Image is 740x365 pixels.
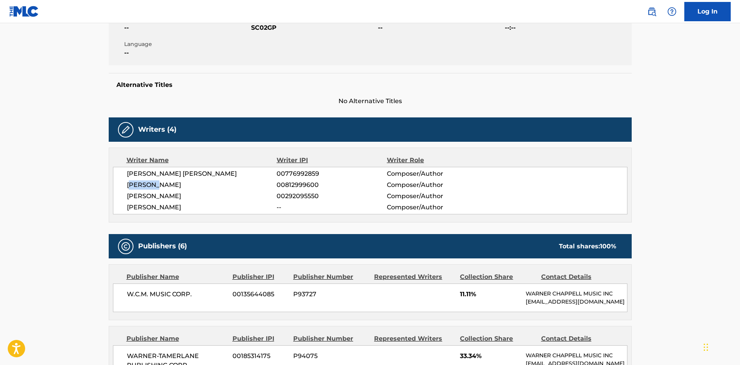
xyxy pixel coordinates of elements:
img: Publishers [121,242,130,251]
a: Log In [684,2,731,21]
span: Language [124,40,249,48]
span: [PERSON_NAME] [PERSON_NAME] [127,169,277,178]
img: help [667,7,677,16]
span: Composer/Author [387,203,487,212]
span: 00812999600 [277,180,386,190]
div: Collection Share [460,272,535,282]
span: --:-- [505,23,630,32]
span: -- [124,48,249,58]
h5: Writers (4) [138,125,176,134]
span: [PERSON_NAME] [127,192,277,201]
div: Represented Writers [374,334,454,343]
span: Composer/Author [387,180,487,190]
div: Collection Share [460,334,535,343]
span: 00776992859 [277,169,386,178]
div: Publisher Name [126,334,227,343]
span: 11.11% [460,290,520,299]
h5: Publishers (6) [138,242,187,251]
div: Publisher IPI [232,334,287,343]
span: Composer/Author [387,192,487,201]
span: -- [124,23,249,32]
span: 00292095550 [277,192,386,201]
div: Publisher Name [126,272,227,282]
div: Publisher Number [293,272,368,282]
iframe: Chat Widget [701,328,740,365]
div: Drag [704,336,708,359]
img: MLC Logo [9,6,39,17]
span: 100 % [600,243,616,250]
img: Writers [121,125,130,134]
div: Total shares: [559,242,616,251]
span: -- [378,23,503,32]
span: 00185314175 [232,351,287,361]
span: Composer/Author [387,169,487,178]
span: No Alternative Titles [109,97,632,106]
span: 00135644085 [232,290,287,299]
div: Help [664,4,680,19]
a: Public Search [644,4,660,19]
span: [PERSON_NAME] [127,203,277,212]
span: [PERSON_NAME] [127,180,277,190]
p: WARNER CHAPPELL MUSIC INC [526,351,627,360]
span: W.C.M. MUSIC CORP. [127,290,227,299]
h5: Alternative Titles [116,81,624,89]
div: Writer IPI [277,156,387,165]
span: -- [277,203,386,212]
div: Writer Name [126,156,277,165]
div: Represented Writers [374,272,454,282]
p: [EMAIL_ADDRESS][DOMAIN_NAME] [526,298,627,306]
div: Publisher Number [293,334,368,343]
div: Writer Role [387,156,487,165]
span: P94075 [293,351,368,361]
img: search [647,7,656,16]
div: Publisher IPI [232,272,287,282]
div: Contact Details [541,272,616,282]
span: SC02GP [251,23,376,32]
div: Contact Details [541,334,616,343]
span: 33.34% [460,351,520,361]
span: P93727 [293,290,368,299]
p: WARNER CHAPPELL MUSIC INC [526,290,627,298]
